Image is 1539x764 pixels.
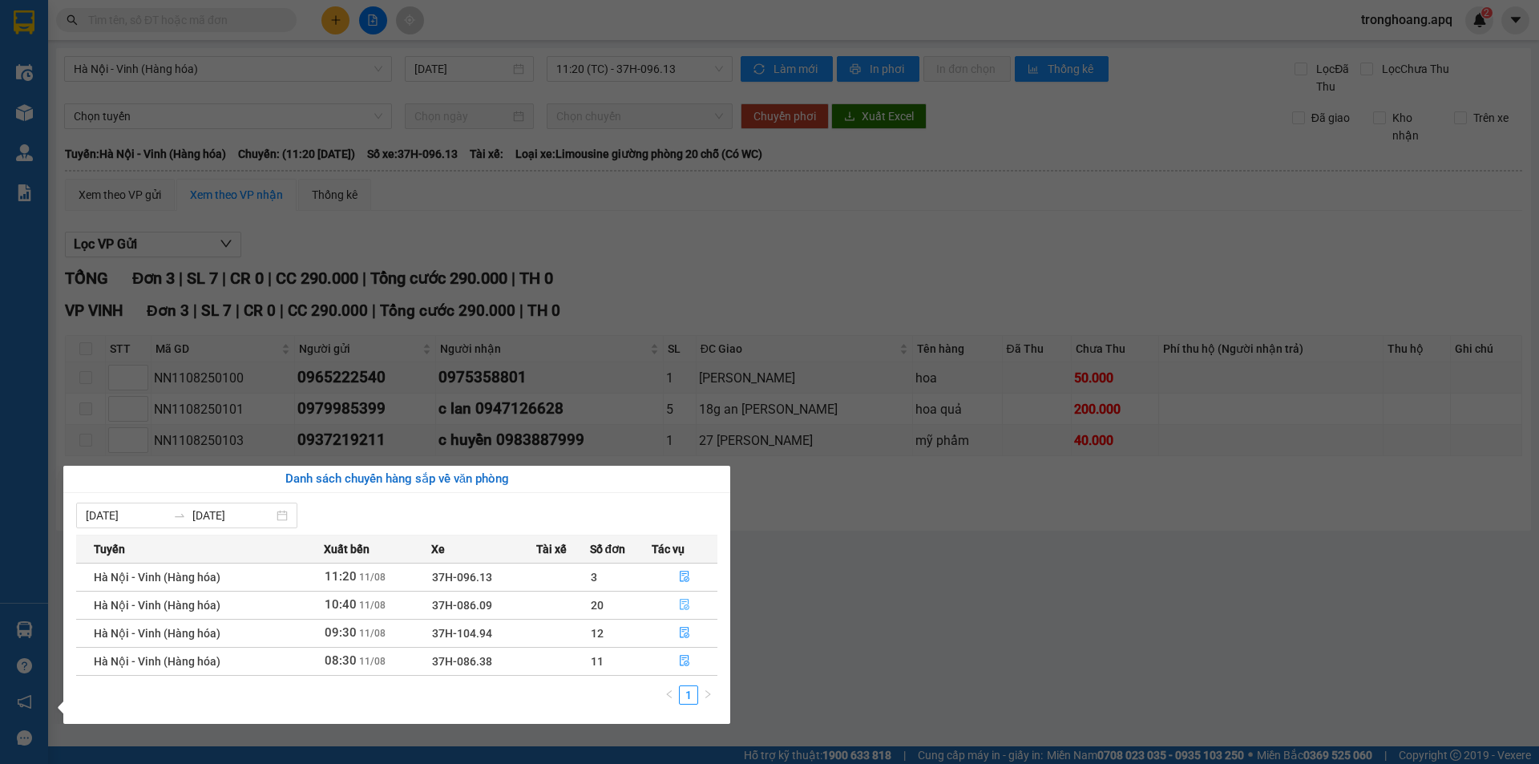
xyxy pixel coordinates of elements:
[325,653,357,668] span: 08:30
[591,627,604,640] span: 12
[173,509,186,522] span: to
[325,625,357,640] span: 09:30
[679,627,690,640] span: file-done
[76,470,717,489] div: Danh sách chuyến hàng sắp về văn phòng
[679,685,698,705] li: 1
[94,599,220,612] span: Hà Nội - Vinh (Hàng hóa)
[664,689,674,699] span: left
[591,599,604,612] span: 20
[432,655,492,668] span: 37H-086.38
[432,599,492,612] span: 37H-086.09
[431,540,445,558] span: Xe
[652,564,717,590] button: file-done
[698,685,717,705] button: right
[94,540,125,558] span: Tuyến
[432,571,492,584] span: 37H-096.13
[94,655,220,668] span: Hà Nội - Vinh (Hàng hóa)
[680,686,697,704] a: 1
[325,569,357,584] span: 11:20
[86,507,167,524] input: Từ ngày
[359,572,386,583] span: 11/08
[432,627,492,640] span: 37H-104.94
[325,597,357,612] span: 10:40
[324,540,370,558] span: Xuất bến
[591,655,604,668] span: 11
[173,509,186,522] span: swap-right
[660,685,679,705] button: left
[536,540,567,558] span: Tài xế
[679,599,690,612] span: file-done
[679,655,690,668] span: file-done
[359,628,386,639] span: 11/08
[652,649,717,674] button: file-done
[660,685,679,705] li: Previous Page
[652,540,685,558] span: Tác vụ
[94,571,220,584] span: Hà Nội - Vinh (Hàng hóa)
[652,592,717,618] button: file-done
[192,507,273,524] input: Đến ngày
[591,571,597,584] span: 3
[359,656,386,667] span: 11/08
[94,627,220,640] span: Hà Nội - Vinh (Hàng hóa)
[698,685,717,705] li: Next Page
[359,600,386,611] span: 11/08
[679,571,690,584] span: file-done
[652,620,717,646] button: file-done
[590,540,626,558] span: Số đơn
[703,689,713,699] span: right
